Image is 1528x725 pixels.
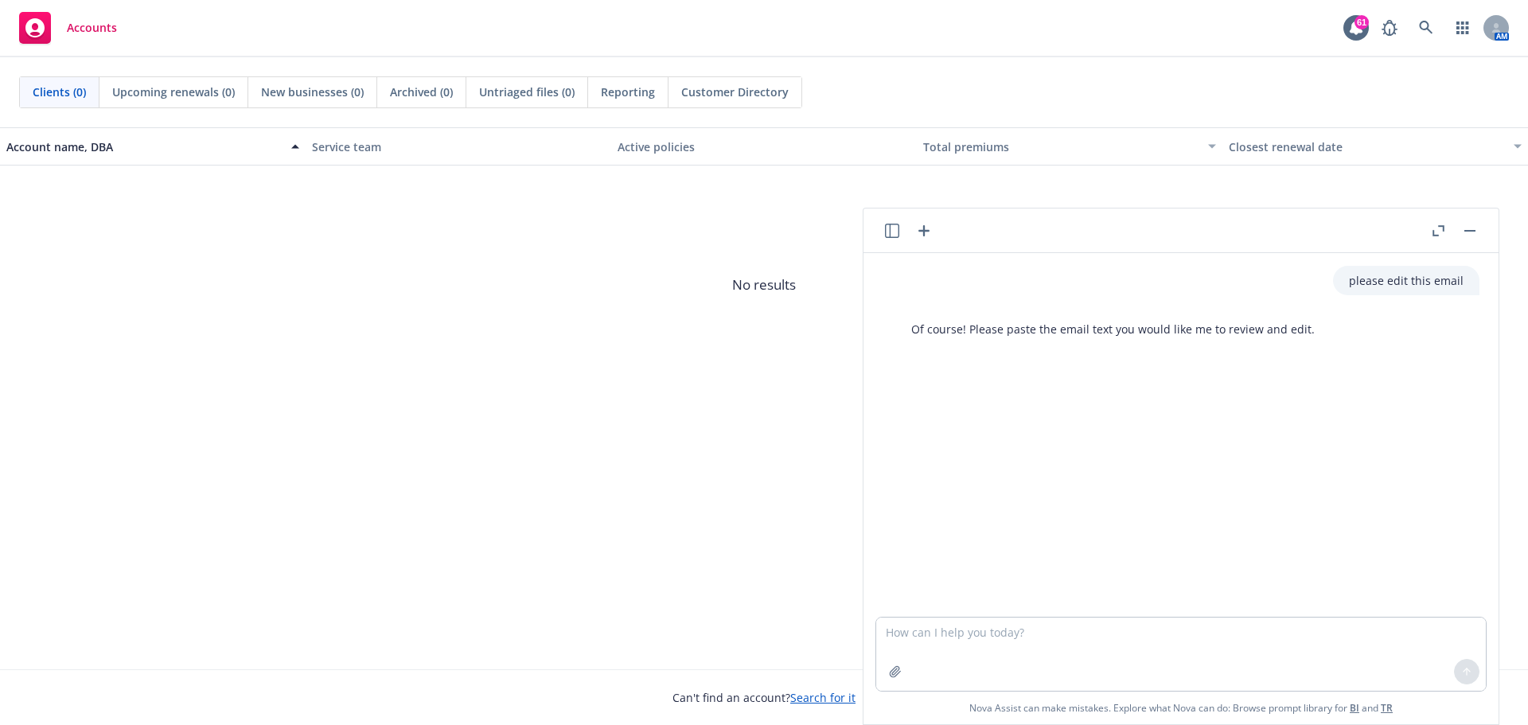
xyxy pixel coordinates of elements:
[33,84,86,100] span: Clients (0)
[1381,701,1393,715] a: TR
[67,21,117,34] span: Accounts
[672,689,856,706] span: Can't find an account?
[13,6,123,50] a: Accounts
[790,690,856,705] a: Search for it
[1410,12,1442,44] a: Search
[390,84,453,100] span: Archived (0)
[479,84,575,100] span: Untriaged files (0)
[611,127,917,166] button: Active policies
[911,321,1315,337] p: Of course! Please paste the email text you would like me to review and edit.
[1374,12,1405,44] a: Report a Bug
[1222,127,1528,166] button: Closest renewal date
[1229,138,1504,155] div: Closest renewal date
[1355,13,1369,27] div: 61
[1349,272,1464,289] p: please edit this email
[306,127,611,166] button: Service team
[112,84,235,100] span: Upcoming renewals (0)
[1447,12,1479,44] a: Switch app
[261,84,364,100] span: New businesses (0)
[969,692,1393,724] span: Nova Assist can make mistakes. Explore what Nova can do: Browse prompt library for and
[917,127,1222,166] button: Total premiums
[618,138,910,155] div: Active policies
[312,138,605,155] div: Service team
[1350,701,1359,715] a: BI
[6,138,282,155] div: Account name, DBA
[923,138,1199,155] div: Total premiums
[601,84,655,100] span: Reporting
[681,84,789,100] span: Customer Directory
